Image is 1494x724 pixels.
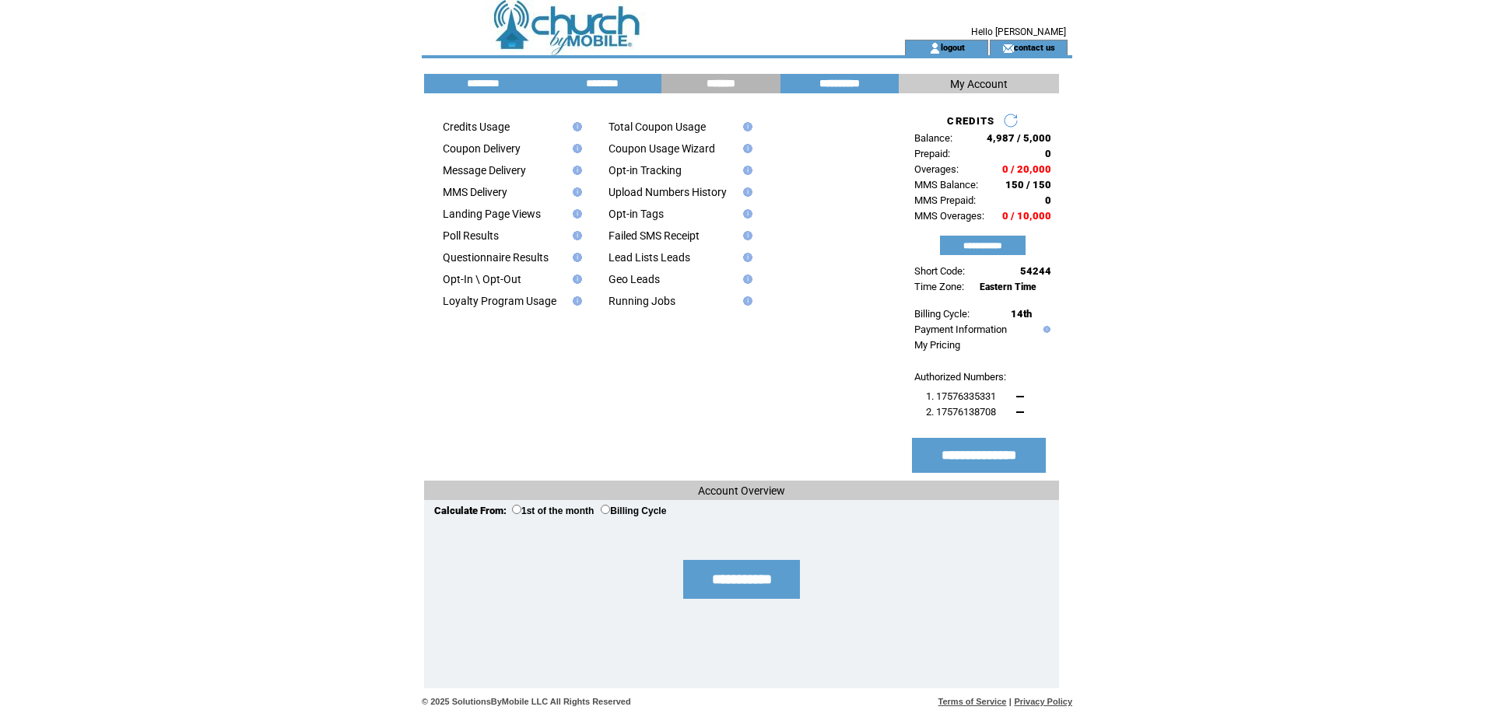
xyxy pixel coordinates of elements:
span: MMS Prepaid: [914,194,976,206]
a: logout [941,42,965,52]
img: help.gif [568,275,582,284]
a: Credits Usage [443,121,510,133]
span: 150 / 150 [1005,179,1051,191]
a: Coupon Usage Wizard [608,142,715,155]
span: Calculate From: [434,505,507,516]
a: Lead Lists Leads [608,251,690,264]
a: My Pricing [914,339,960,351]
span: Balance: [914,132,952,144]
span: Billing Cycle: [914,308,970,320]
span: Authorized Numbers: [914,371,1006,383]
img: help.gif [568,296,582,306]
a: Opt-in Tags [608,208,664,220]
img: contact_us_icon.gif [1002,42,1014,54]
span: 14th [1011,308,1032,320]
span: 0 / 20,000 [1002,163,1051,175]
img: help.gif [738,144,752,153]
a: Opt-in Tracking [608,164,682,177]
a: Geo Leads [608,273,660,285]
a: Coupon Delivery [443,142,521,155]
img: help.gif [738,253,752,262]
span: 54244 [1020,265,1051,277]
span: 0 [1045,148,1051,159]
img: help.gif [568,231,582,240]
span: © 2025 SolutionsByMobile LLC All Rights Reserved [422,697,631,706]
label: Billing Cycle [601,505,666,516]
a: Running Jobs [608,295,675,307]
span: Prepaid: [914,148,950,159]
span: Hello [PERSON_NAME] [971,26,1066,37]
img: help.gif [738,122,752,131]
span: Short Code: [914,265,965,277]
a: Privacy Policy [1014,697,1072,706]
span: Eastern Time [980,282,1036,292]
img: help.gif [568,144,582,153]
a: Terms of Service [938,697,1007,706]
img: account_icon.gif [929,42,941,54]
img: help.gif [568,166,582,175]
img: help.gif [568,187,582,197]
a: Payment Information [914,324,1007,335]
a: Failed SMS Receipt [608,229,700,242]
img: help.gif [738,296,752,306]
span: MMS Overages: [914,210,984,222]
img: help.gif [1040,326,1050,333]
img: help.gif [738,166,752,175]
span: 1. 17576335331 [926,390,996,402]
span: 2. 17576138708 [926,406,996,418]
span: 0 [1045,194,1051,206]
span: CREDITS [947,115,994,127]
label: 1st of the month [512,505,594,516]
a: Opt-In \ Opt-Out [443,273,521,285]
a: Landing Page Views [443,208,541,220]
span: 4,987 / 5,000 [987,132,1051,144]
a: Loyalty Program Usage [443,295,556,307]
span: Time Zone: [914,281,964,292]
img: help.gif [738,209,752,219]
img: help.gif [568,209,582,219]
a: Questionnaire Results [443,251,549,264]
span: My Account [950,78,1008,90]
span: | [1009,697,1012,706]
img: help.gif [738,231,752,240]
span: Overages: [914,163,959,175]
span: 0 / 10,000 [1002,210,1051,222]
input: Billing Cycle [601,505,610,514]
span: MMS Balance: [914,179,978,191]
a: MMS Delivery [443,186,507,198]
img: help.gif [568,253,582,262]
img: help.gif [738,275,752,284]
a: Message Delivery [443,164,526,177]
input: 1st of the month [512,505,521,514]
img: help.gif [738,187,752,197]
a: contact us [1014,42,1055,52]
a: Upload Numbers History [608,186,727,198]
span: Account Overview [698,484,785,497]
a: Total Coupon Usage [608,121,706,133]
img: help.gif [568,122,582,131]
a: Poll Results [443,229,499,242]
